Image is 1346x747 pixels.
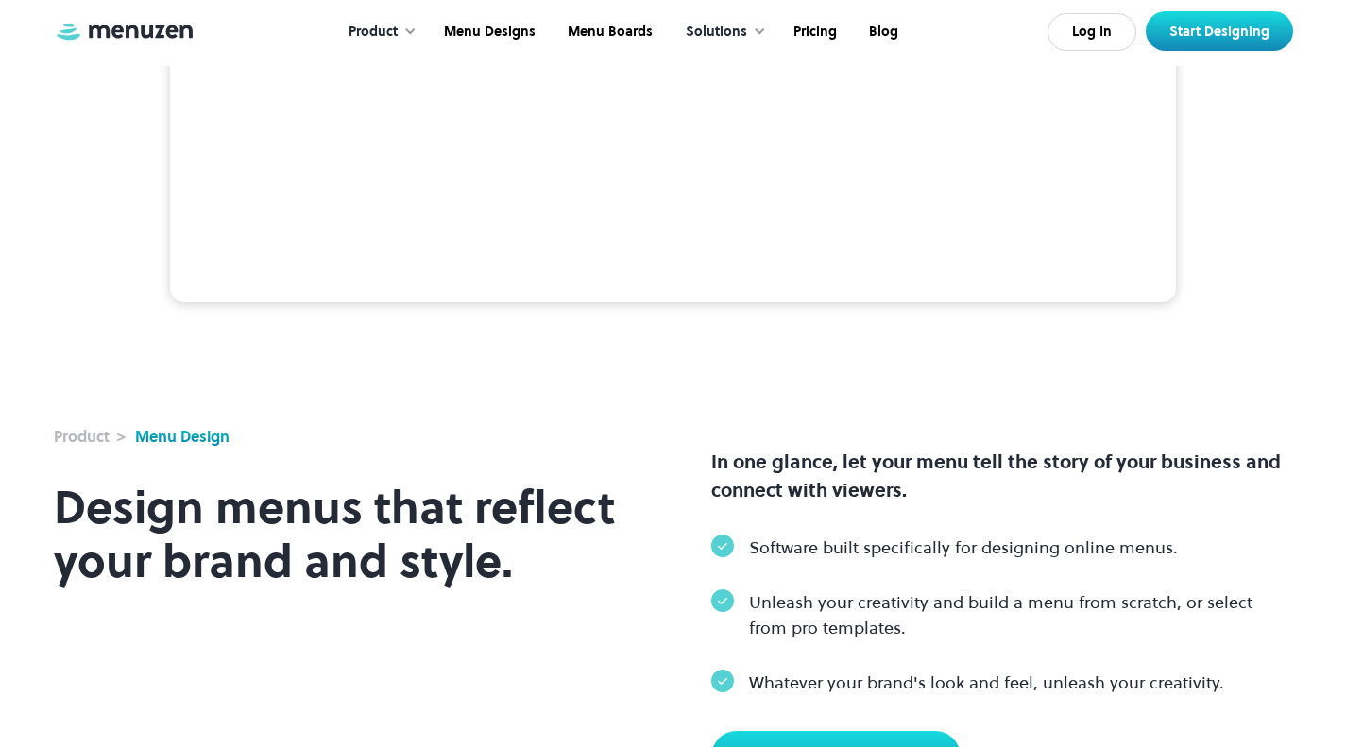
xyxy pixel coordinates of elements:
[711,448,1293,504] p: In one glance, let your menu tell the story of your business and connect with viewers.
[550,3,667,61] a: Menu Boards
[1048,13,1136,51] a: Log In
[135,425,230,448] div: Menu Design
[349,22,398,42] div: Product
[426,3,550,61] a: Menu Designs
[775,3,851,61] a: Pricing
[749,589,1293,640] p: Unleash your creativity and build a menu from scratch, or select from pro templates.
[749,535,1178,560] p: Software built specifically for designing online menus.
[749,670,1224,695] p: Whatever your brand's look and feel, unleash your creativity.
[667,3,775,61] div: Solutions
[330,3,426,61] div: Product
[686,22,747,42] div: Solutions
[54,425,126,448] a: Product >
[1146,11,1293,51] a: Start Designing
[851,3,912,61] a: Blog
[54,481,636,588] h2: Design menus that reflect your brand and style.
